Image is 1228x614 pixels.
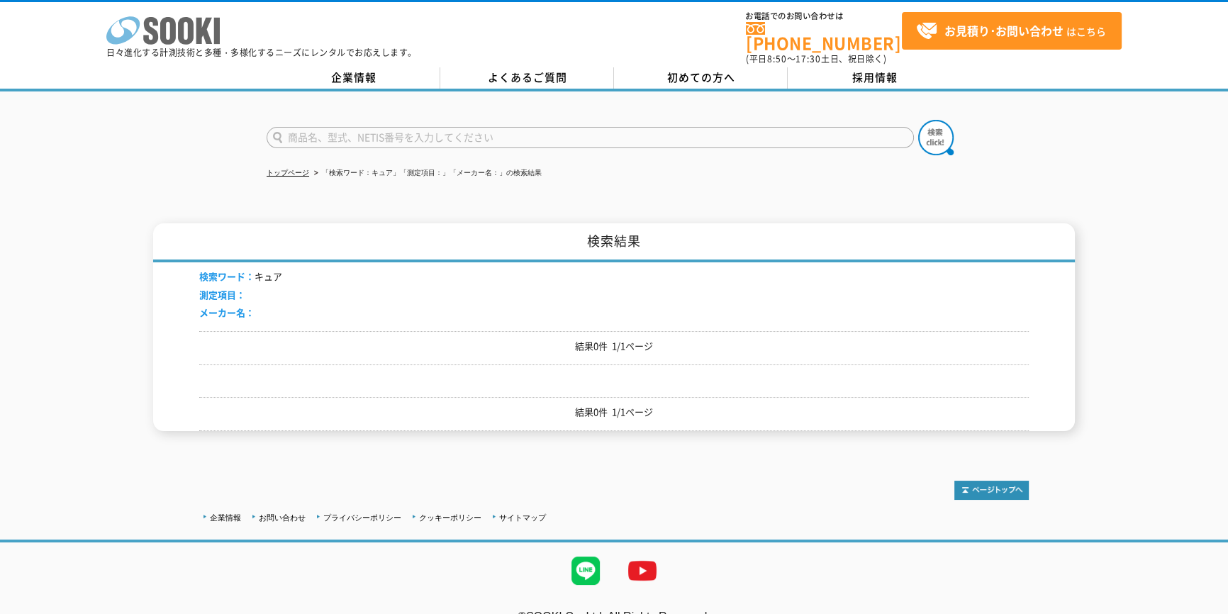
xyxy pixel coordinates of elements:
[311,166,542,181] li: 「検索ワード：キュア」「測定項目：」「メーカー名：」の検索結果
[153,223,1075,262] h1: 検索結果
[199,339,1029,354] p: 結果0件 1/1ページ
[954,481,1029,500] img: トップページへ
[614,67,788,89] a: 初めての方へ
[199,269,282,284] li: キュア
[323,513,401,522] a: プライバシーポリシー
[918,120,954,155] img: btn_search.png
[199,288,245,301] span: 測定項目：
[614,542,671,599] img: YouTube
[557,542,614,599] img: LINE
[916,21,1106,42] span: はこちら
[267,67,440,89] a: 企業情報
[199,405,1029,420] p: 結果0件 1/1ページ
[944,22,1064,39] strong: お見積り･お問い合わせ
[902,12,1122,50] a: お見積り･お問い合わせはこちら
[267,169,309,177] a: トップページ
[767,52,787,65] span: 8:50
[106,48,417,57] p: 日々進化する計測技術と多種・多様化するニーズにレンタルでお応えします。
[210,513,241,522] a: 企業情報
[667,69,735,85] span: 初めての方へ
[199,269,255,283] span: 検索ワード：
[259,513,306,522] a: お問い合わせ
[419,513,481,522] a: クッキーポリシー
[267,127,914,148] input: 商品名、型式、NETIS番号を入力してください
[746,22,902,51] a: [PHONE_NUMBER]
[440,67,614,89] a: よくあるご質問
[199,306,255,319] span: メーカー名：
[788,67,961,89] a: 採用情報
[499,513,546,522] a: サイトマップ
[796,52,821,65] span: 17:30
[746,12,902,21] span: お電話でのお問い合わせは
[746,52,886,65] span: (平日 ～ 土日、祝日除く)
